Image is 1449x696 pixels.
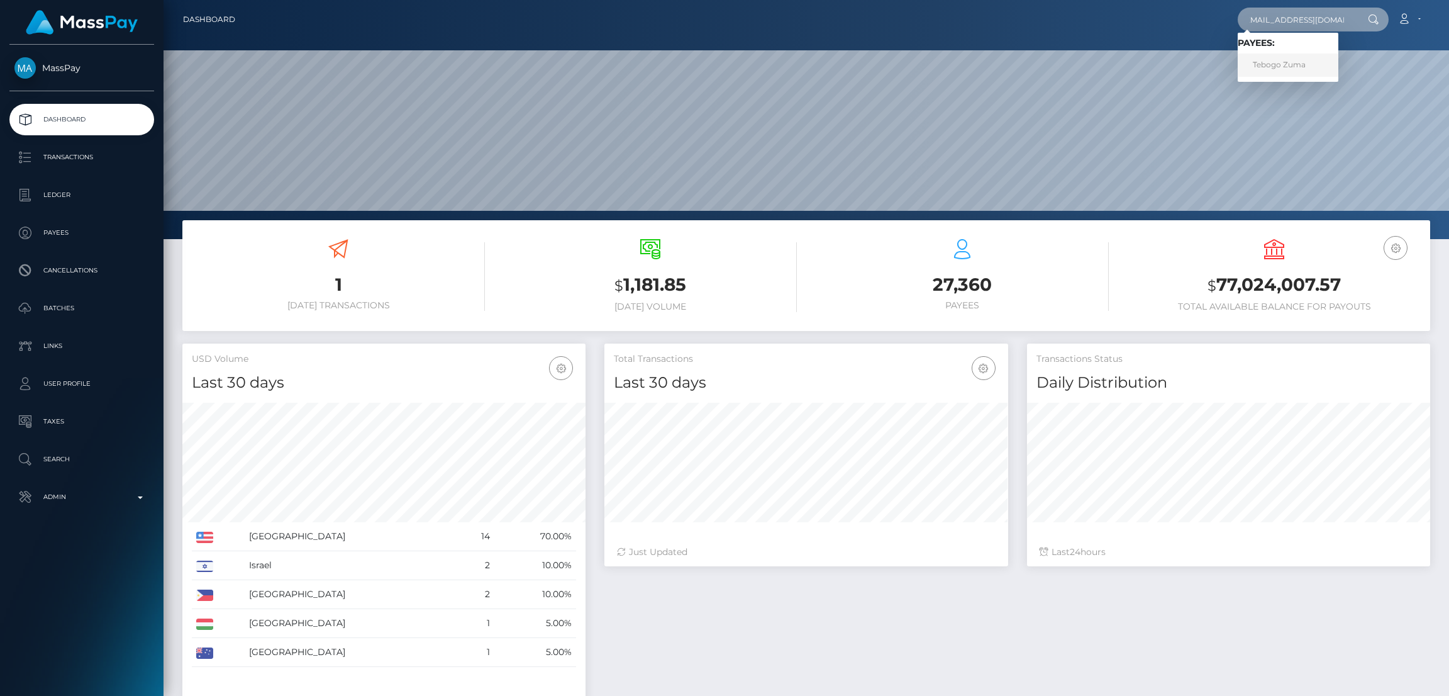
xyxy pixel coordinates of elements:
h5: Total Transactions [614,353,998,366]
td: 5.00% [494,638,576,667]
img: PH.png [196,590,213,601]
p: Admin [14,488,149,507]
td: [GEOGRAPHIC_DATA] [245,609,458,638]
a: Transactions [9,142,154,173]
p: Batches [14,299,149,318]
h3: 77,024,007.57 [1128,272,1421,298]
td: 70.00% [494,522,576,551]
a: Links [9,330,154,362]
td: 2 [458,551,494,580]
h5: Transactions Status [1036,353,1421,366]
td: 10.00% [494,551,576,580]
h6: Payees [816,300,1109,311]
img: AU.png [196,648,213,659]
p: Dashboard [14,110,149,129]
td: [GEOGRAPHIC_DATA] [245,522,458,551]
h6: Payees: [1238,38,1338,48]
td: 10.00% [494,580,576,609]
a: Batches [9,293,154,324]
p: Taxes [14,412,149,431]
td: [GEOGRAPHIC_DATA] [245,580,458,609]
td: 1 [458,609,494,638]
small: $ [1207,277,1216,295]
h3: 27,360 [816,272,1109,297]
a: Ledger [9,179,154,211]
td: [GEOGRAPHIC_DATA] [245,638,458,667]
h4: Last 30 days [614,372,998,394]
a: Dashboard [9,104,154,135]
div: Last hours [1040,546,1418,559]
img: MassPay [14,57,36,79]
p: Cancellations [14,261,149,280]
h5: USD Volume [192,353,576,366]
a: Dashboard [183,6,235,33]
h4: Daily Distribution [1036,372,1421,394]
h3: 1 [192,272,485,297]
td: 5.00% [494,609,576,638]
p: Payees [14,223,149,242]
input: Search... [1238,8,1356,31]
h3: 1,181.85 [504,272,797,298]
h6: Total Available Balance for Payouts [1128,301,1421,312]
p: Ledger [14,186,149,205]
a: Payees [9,217,154,249]
p: Transactions [14,148,149,167]
img: US.png [196,532,213,543]
td: 1 [458,638,494,667]
img: IL.png [196,561,213,572]
td: 2 [458,580,494,609]
h6: [DATE] Transactions [192,300,485,311]
h6: [DATE] Volume [504,301,797,312]
a: Cancellations [9,255,154,286]
td: 14 [458,522,494,551]
h4: Last 30 days [192,372,576,394]
a: Taxes [9,406,154,437]
p: User Profile [14,374,149,393]
img: MassPay Logo [26,10,138,35]
p: Links [14,337,149,356]
a: User Profile [9,368,154,400]
img: HU.png [196,619,213,630]
small: $ [614,277,623,295]
a: Search [9,444,154,475]
a: Tebogo Zuma [1238,53,1338,77]
td: Israel [245,551,458,580]
div: Just Updated [617,546,995,559]
span: 24 [1070,546,1080,558]
span: MassPay [9,62,154,74]
a: Admin [9,481,154,513]
p: Search [14,450,149,469]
